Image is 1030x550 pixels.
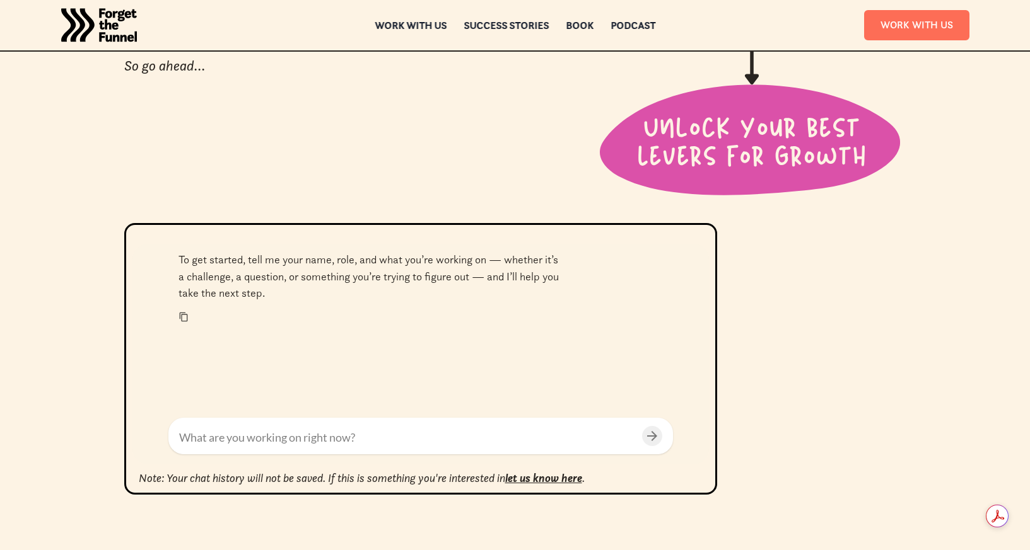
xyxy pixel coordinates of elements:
a: Work With Us [864,10,969,40]
p: To get started, tell me your name, role, and what you’re working on — whether it’s a challenge, a... [178,251,566,301]
a: Book [566,21,594,30]
em: So go ahead... [124,57,206,74]
a: let us know here [505,471,582,485]
a: Work with us [375,21,447,30]
a: Success Stories [464,21,549,30]
em: Note: Your chat history will not be saved. If this is something you're interested in [139,471,505,485]
a: Podcast [611,21,655,30]
em: . [582,471,585,485]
